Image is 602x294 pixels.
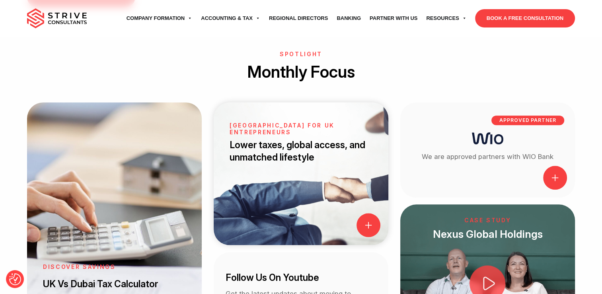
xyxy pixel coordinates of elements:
h3: UK Vs Dubai Tax Calculator [43,278,174,290]
img: Revisit consent button [9,273,21,285]
a: Resources [422,7,471,29]
button: Consent Preferences [9,273,21,285]
img: main-logo.svg [27,8,87,28]
a: BOOK A FREE CONSULTATION [475,9,575,27]
a: APPROVED PARTNER We are approved partners with WIO Bank [400,102,575,198]
a: Accounting & Tax [197,7,265,29]
h6: CASE STUDY [400,217,575,224]
a: Company Formation [122,7,197,29]
h6: [GEOGRAPHIC_DATA] for UK entrepreneurs [230,122,372,136]
h3: Lower taxes, global access, and unmatched lifestyle [230,139,372,164]
h4: Nexus Global Holdings [400,227,575,241]
a: Banking [332,7,365,29]
h6: discover savings [43,264,174,270]
h3: Follow Us On Youtube [226,272,376,284]
p: APPROVED PARTNER [491,116,564,125]
a: Partner with Us [365,7,422,29]
h6: SPOTLIGHT [27,51,575,58]
a: Regional Directors [265,7,332,29]
h2: Monthly Focus [27,61,575,83]
a: [GEOGRAPHIC_DATA] for UK entrepreneurs Lower taxes, global access, and unmatched lifestyle [214,102,388,245]
p: We are approved partners with WIO Bank [400,151,575,163]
